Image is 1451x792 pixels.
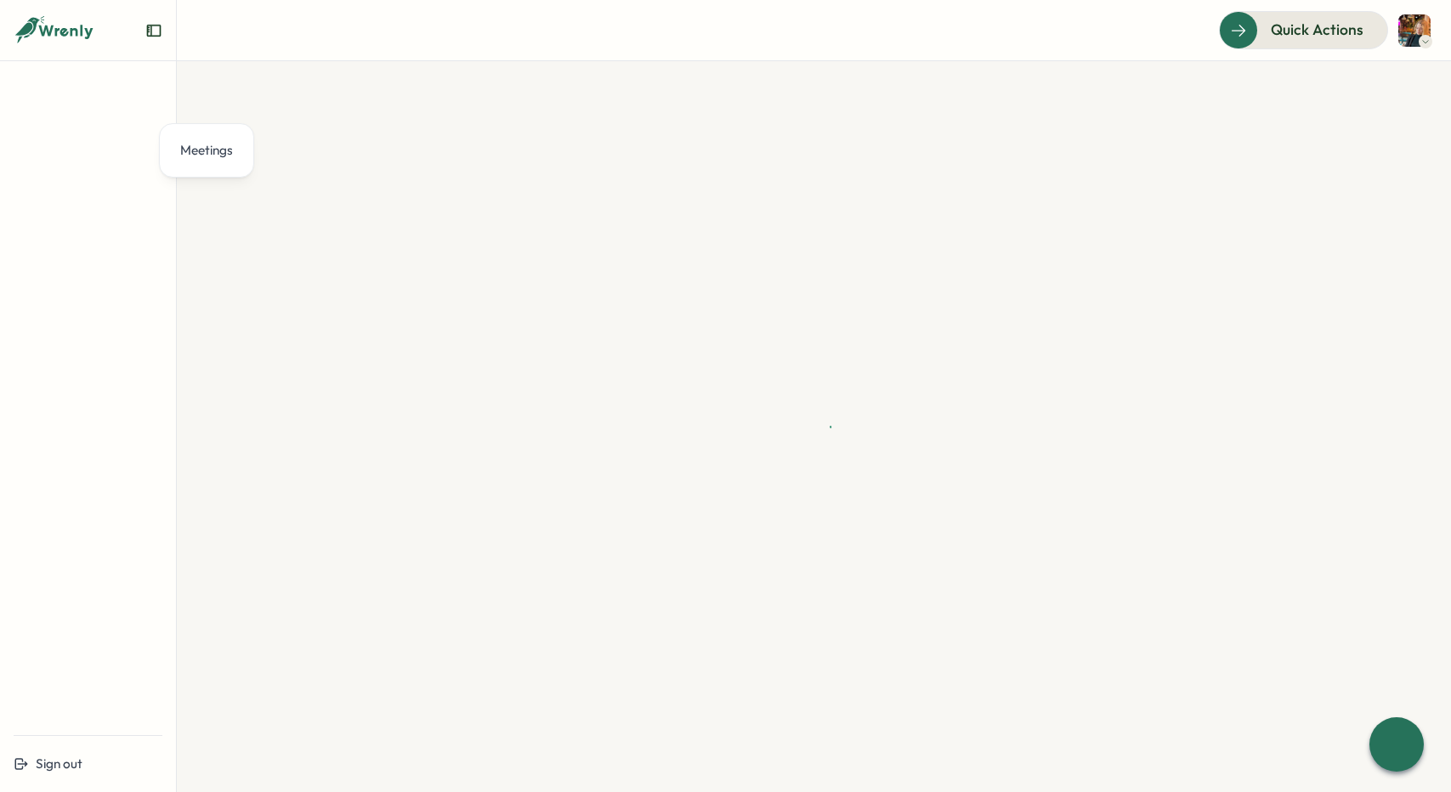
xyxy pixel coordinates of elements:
[36,755,82,772] span: Sign out
[145,22,162,39] button: Expand sidebar
[1398,14,1431,47] img: Justine Lortal
[173,134,240,167] a: Meetings
[1219,11,1388,48] button: Quick Actions
[180,141,233,160] div: Meetings
[1271,19,1363,41] span: Quick Actions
